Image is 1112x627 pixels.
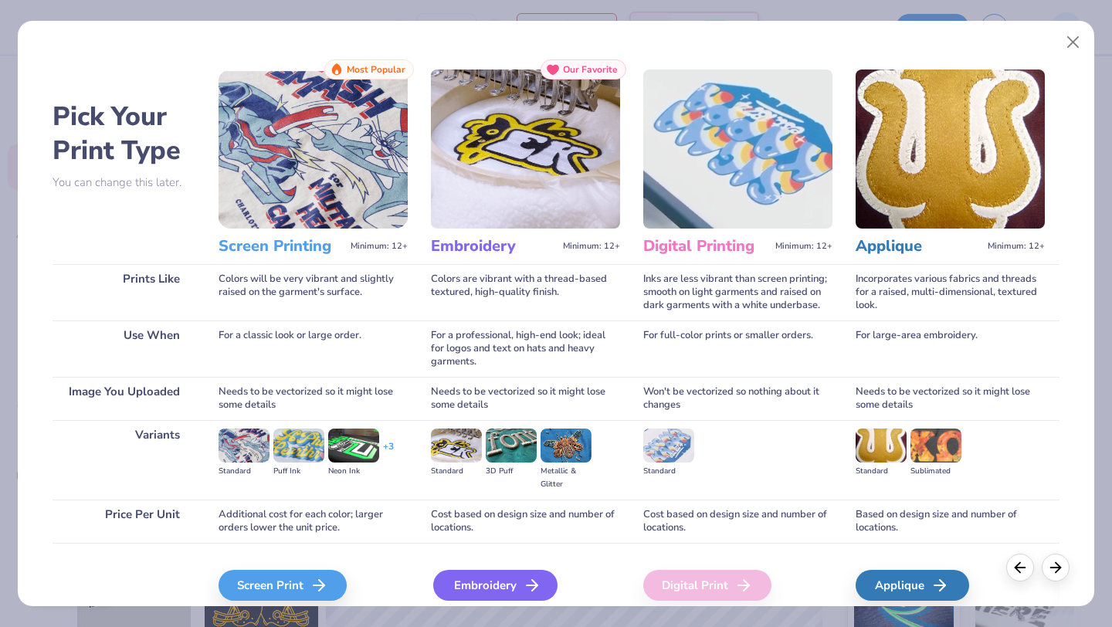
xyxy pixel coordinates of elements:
div: Use When [53,320,195,377]
div: Metallic & Glitter [541,465,592,491]
div: Needs to be vectorized so it might lose some details [431,377,620,420]
span: Minimum: 12+ [351,241,408,252]
div: Cost based on design size and number of locations. [431,500,620,543]
h3: Embroidery [431,236,557,256]
div: Digital Print [643,570,771,601]
span: We'll vectorize your image. [219,604,408,617]
img: Standard [643,429,694,463]
div: For a professional, high-end look; ideal for logos and text on hats and heavy garments. [431,320,620,377]
img: Screen Printing [219,69,408,229]
div: For large-area embroidery. [856,320,1045,377]
span: Minimum: 12+ [988,241,1045,252]
div: Incorporates various fabrics and threads for a raised, multi-dimensional, textured look. [856,264,1045,320]
div: Additional cost for each color; larger orders lower the unit price. [219,500,408,543]
img: 3D Puff [486,429,537,463]
div: 3D Puff [486,465,537,478]
h2: Pick Your Print Type [53,100,195,168]
img: Puff Ink [273,429,324,463]
img: Embroidery [431,69,620,229]
img: Standard [431,429,482,463]
div: Won't be vectorized so nothing about it changes [643,377,832,420]
div: Puff Ink [273,465,324,478]
p: You can change this later. [53,176,195,189]
div: Standard [219,465,270,478]
span: Our Favorite [563,64,618,75]
div: For full-color prints or smaller orders. [643,320,832,377]
div: Colors will be very vibrant and slightly raised on the garment's surface. [219,264,408,320]
div: Embroidery [433,570,558,601]
div: Screen Print [219,570,347,601]
span: Minimum: 12+ [563,241,620,252]
img: Applique [856,69,1045,229]
div: Variants [53,420,195,500]
img: Neon Ink [328,429,379,463]
div: Image You Uploaded [53,377,195,420]
button: Close [1059,28,1088,57]
h3: Screen Printing [219,236,344,256]
div: Standard [856,465,907,478]
span: We'll vectorize your image. [856,604,1045,617]
img: Standard [856,429,907,463]
img: Sublimated [910,429,961,463]
div: Colors are vibrant with a thread-based textured, high-quality finish. [431,264,620,320]
div: Needs to be vectorized so it might lose some details [219,377,408,420]
div: + 3 [383,440,394,466]
div: Based on design size and number of locations. [856,500,1045,543]
h3: Digital Printing [643,236,769,256]
div: Price Per Unit [53,500,195,543]
img: Digital Printing [643,69,832,229]
div: Prints Like [53,264,195,320]
div: Standard [431,465,482,478]
div: Standard [643,465,694,478]
span: We'll vectorize your image. [431,604,620,617]
img: Metallic & Glitter [541,429,592,463]
img: Standard [219,429,270,463]
span: Most Popular [347,64,405,75]
span: Minimum: 12+ [775,241,832,252]
div: Applique [856,570,969,601]
h3: Applique [856,236,981,256]
div: Sublimated [910,465,961,478]
div: Neon Ink [328,465,379,478]
div: Cost based on design size and number of locations. [643,500,832,543]
div: Needs to be vectorized so it might lose some details [856,377,1045,420]
div: Inks are less vibrant than screen printing; smooth on light garments and raised on dark garments ... [643,264,832,320]
div: For a classic look or large order. [219,320,408,377]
